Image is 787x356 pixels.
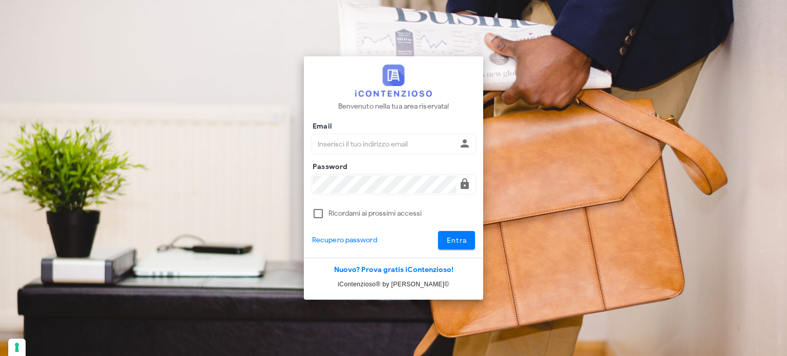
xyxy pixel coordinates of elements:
[309,121,332,132] label: Email
[446,236,467,245] span: Entra
[328,208,475,219] label: Ricordami ai prossimi accessi
[313,135,457,153] input: Inserisci il tuo indirizzo email
[304,279,483,289] p: iContenzioso® by [PERSON_NAME]©
[334,265,453,274] a: Nuovo? Prova gratis iContenzioso!
[312,235,377,246] a: Recupero password
[438,231,475,249] button: Entra
[8,339,26,356] button: Le tue preferenze relative al consenso per le tecnologie di tracciamento
[309,162,348,172] label: Password
[338,101,449,112] p: Benvenuto nella tua area riservata!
